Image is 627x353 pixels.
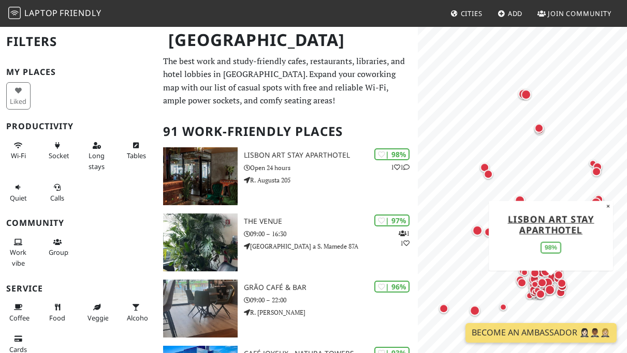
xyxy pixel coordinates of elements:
[470,223,485,238] div: Map marker
[8,7,21,19] img: LaptopFriendly
[468,303,482,318] div: Map marker
[157,280,418,337] a: Grão Café & Bar | 96% Grão Café & Bar 09:00 – 22:00 R. [PERSON_NAME]
[519,87,533,102] div: Map marker
[244,217,418,226] h3: The VENUE
[244,229,418,239] p: 09:00 – 16:30
[244,151,418,160] h3: Lisbon Art Stay Aparthotel
[244,175,418,185] p: R. Augusta 205
[163,147,238,205] img: Lisbon Art Stay Aparthotel
[163,55,412,108] p: The best work and study-friendly cafes, restaurants, libraries, and hotel lobbies in [GEOGRAPHIC_...
[244,241,418,251] p: [GEOGRAPHIC_DATA] a S. Mamede 87A
[89,151,105,171] span: Long stays
[518,266,531,279] div: Map marker
[528,286,541,299] div: Map marker
[482,225,495,239] div: Map marker
[529,278,541,290] div: Map marker
[163,280,238,337] img: Grão Café & Bar
[478,161,491,174] div: Map marker
[60,7,101,19] span: Friendly
[84,137,109,175] button: Long stays
[603,201,613,212] button: Close popup
[157,147,418,205] a: Lisbon Art Stay Aparthotel | 98% 11 Lisbon Art Stay Aparthotel Open 24 hours R. Augusta 205
[49,151,72,160] span: Power sockets
[508,212,594,236] a: Lisbon Art Stay Aparthotel
[46,179,70,206] button: Calls
[157,213,418,271] a: The VENUE | 97% 11 The VENUE 09:00 – 16:30 [GEOGRAPHIC_DATA] a S. Mamede 87A
[127,313,150,323] span: Alcohol
[528,266,542,280] div: Map marker
[9,313,30,323] span: Coffee
[374,148,410,160] div: | 98%
[532,121,546,135] div: Map marker
[590,165,603,178] div: Map marker
[461,9,483,18] span: Cities
[535,261,548,273] div: Map marker
[543,283,557,297] div: Map marker
[482,167,495,181] div: Map marker
[6,67,151,77] h3: My Places
[533,287,548,301] div: Map marker
[529,286,542,298] div: Map marker
[11,151,26,160] span: Stable Wi-Fi
[46,299,70,326] button: Food
[124,299,148,326] button: Alcohol
[244,295,418,305] p: 09:00 – 22:00
[527,283,541,297] div: Map marker
[535,276,549,289] div: Map marker
[244,163,418,173] p: Open 24 hours
[541,241,561,253] div: 98%
[127,151,146,160] span: Work-friendly tables
[493,4,527,23] a: Add
[517,264,530,278] div: Map marker
[514,273,527,287] div: Map marker
[6,299,31,326] button: Coffee
[6,218,151,228] h3: Community
[531,284,544,297] div: Map marker
[446,4,487,23] a: Cities
[374,281,410,293] div: | 96%
[124,137,148,164] button: Tables
[50,193,64,203] span: Video/audio calls
[497,301,509,313] div: Map marker
[244,308,418,317] p: R. [PERSON_NAME]
[587,157,599,170] div: Map marker
[46,137,70,164] button: Sockets
[46,234,70,261] button: Groups
[556,280,569,293] div: Map marker
[6,121,151,131] h3: Productivity
[160,26,416,54] h1: [GEOGRAPHIC_DATA]
[437,302,450,315] div: Map marker
[591,160,604,174] div: Map marker
[163,116,412,147] h2: 91 Work-Friendly Places
[8,5,101,23] a: LaptopFriendly LaptopFriendly
[84,299,109,326] button: Veggie
[523,289,536,302] div: Map marker
[244,283,418,292] h3: Grão Café & Bar
[552,268,565,282] div: Map marker
[515,276,529,289] div: Map marker
[508,9,523,18] span: Add
[6,284,151,294] h3: Service
[554,286,567,299] div: Map marker
[49,313,65,323] span: Food
[589,195,603,210] div: Map marker
[163,213,238,271] img: The VENUE
[6,137,31,164] button: Wi-Fi
[399,228,410,248] p: 1 1
[534,287,547,301] div: Map marker
[10,193,27,203] span: Quiet
[592,193,605,206] div: Map marker
[513,193,527,208] div: Map marker
[24,7,58,19] span: Laptop
[49,248,71,257] span: Group tables
[465,323,617,343] a: Become an Ambassador 🤵🏻‍♀️🤵🏾‍♂️🤵🏼‍♀️
[533,4,616,23] a: Join Community
[6,26,151,57] h2: Filters
[548,9,611,18] span: Join Community
[391,162,410,172] p: 1 1
[6,179,31,206] button: Quiet
[374,214,410,226] div: | 97%
[526,272,541,287] div: Map marker
[541,275,555,290] div: Map marker
[555,277,568,290] div: Map marker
